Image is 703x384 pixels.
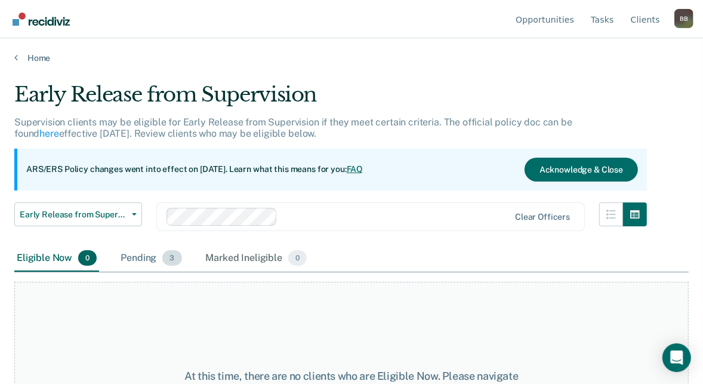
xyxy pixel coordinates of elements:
[674,9,693,28] div: B B
[20,210,127,220] span: Early Release from Supervision
[14,53,689,63] a: Home
[26,164,363,176] p: ARS/ERS Policy changes went into effect on [DATE]. Learn what this means for you:
[13,13,70,26] img: Recidiviz
[14,202,142,226] button: Early Release from Supervision
[14,245,99,272] div: Eligible Now0
[78,250,97,266] span: 0
[288,250,307,266] span: 0
[39,128,58,139] a: here
[203,245,310,272] div: Marked Ineligible0
[14,82,647,116] div: Early Release from Supervision
[515,212,570,222] div: Clear officers
[118,245,184,272] div: Pending3
[525,158,638,182] button: Acknowledge & Close
[162,250,181,266] span: 3
[662,343,691,372] div: Open Intercom Messenger
[674,9,693,28] button: Profile dropdown button
[14,116,572,139] p: Supervision clients may be eligible for Early Release from Supervision if they meet certain crite...
[347,164,363,174] a: FAQ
